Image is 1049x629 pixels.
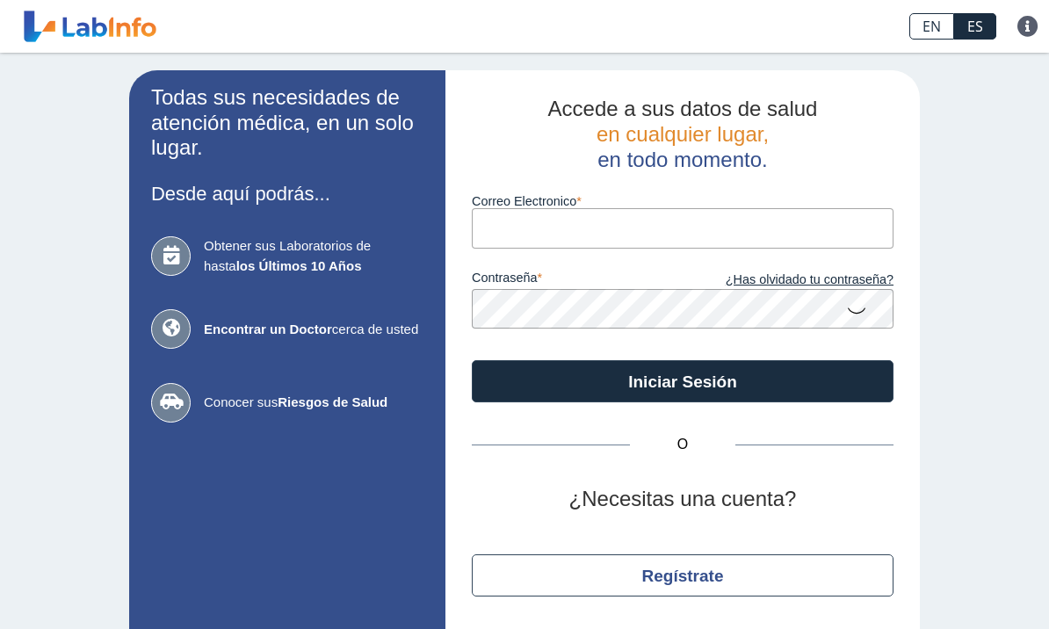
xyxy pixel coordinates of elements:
span: Accede a sus datos de salud [548,97,818,120]
a: ES [954,13,996,40]
b: los Últimos 10 Años [236,258,362,273]
span: Conocer sus [204,393,423,413]
span: Obtener sus Laboratorios de hasta [204,236,423,276]
span: en todo momento. [597,148,767,171]
h2: ¿Necesitas una cuenta? [472,487,893,512]
a: EN [909,13,954,40]
b: Encontrar un Doctor [204,322,332,336]
button: Iniciar Sesión [472,360,893,402]
button: Regístrate [472,554,893,596]
h2: Todas sus necesidades de atención médica, en un solo lugar. [151,85,423,161]
a: ¿Has olvidado tu contraseña? [683,271,893,290]
b: Riesgos de Salud [278,394,387,409]
span: en cualquier lugar, [597,122,769,146]
label: contraseña [472,271,683,290]
h3: Desde aquí podrás... [151,183,423,205]
span: O [630,434,735,455]
span: cerca de usted [204,320,423,340]
label: Correo Electronico [472,194,893,208]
